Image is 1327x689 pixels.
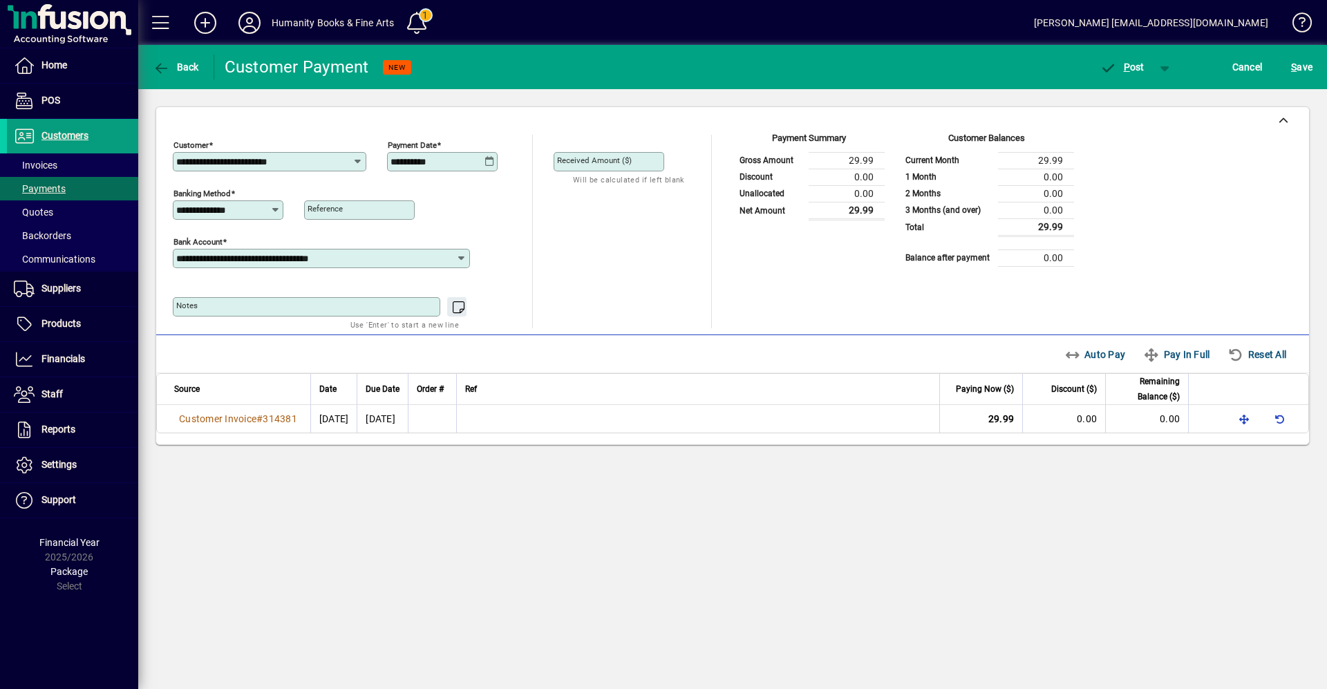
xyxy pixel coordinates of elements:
a: Suppliers [7,272,138,306]
a: Products [7,307,138,341]
span: Suppliers [41,283,81,294]
span: Financials [41,353,85,364]
a: POS [7,84,138,118]
td: 29.99 [809,152,885,169]
span: Payments [14,183,66,194]
mat-hint: Use 'Enter' to start a new line [350,317,459,332]
td: 0.00 [998,202,1074,218]
a: Settings [7,448,138,482]
span: Package [50,566,88,577]
button: Reset All [1222,342,1292,367]
span: Due Date [366,381,399,397]
mat-label: Bank Account [173,237,223,247]
td: 0.00 [809,169,885,185]
span: Staff [41,388,63,399]
span: ave [1291,56,1312,78]
button: Cancel [1229,55,1266,79]
div: Customer Payment [225,56,369,78]
span: 29.99 [988,413,1014,424]
a: Invoices [7,153,138,177]
td: 0.00 [998,185,1074,202]
td: 1 Month [898,169,998,185]
td: 0.00 [998,169,1074,185]
mat-label: Payment Date [388,140,437,150]
span: P [1124,62,1130,73]
span: Remaining Balance ($) [1114,374,1180,404]
span: Order # [417,381,444,397]
td: Discount [733,169,809,185]
mat-label: Banking method [173,189,231,198]
td: 0.00 [998,249,1074,266]
span: ost [1100,62,1145,73]
span: Support [41,494,76,505]
div: Customer Balances [898,131,1074,152]
span: Ref [465,381,477,397]
a: Communications [7,247,138,271]
a: Staff [7,377,138,412]
span: S [1291,62,1297,73]
span: Back [153,62,199,73]
a: Payments [7,177,138,200]
td: 29.99 [809,202,885,219]
td: Unallocated [733,185,809,202]
td: [DATE] [357,405,408,433]
button: Pay In Full [1138,342,1215,367]
a: Support [7,483,138,518]
mat-label: Received Amount ($) [557,155,632,165]
mat-label: Notes [176,301,198,310]
span: POS [41,95,60,106]
mat-label: Customer [173,140,209,150]
span: Backorders [14,230,71,241]
td: 2 Months [898,185,998,202]
a: Reports [7,413,138,447]
span: Reset All [1227,343,1286,366]
span: Products [41,318,81,329]
button: Add [183,10,227,35]
span: Pay In Full [1143,343,1210,366]
div: Humanity Books & Fine Arts [272,12,395,34]
td: 29.99 [998,152,1074,169]
div: [PERSON_NAME] [EMAIL_ADDRESS][DOMAIN_NAME] [1034,12,1268,34]
span: # [256,413,263,424]
span: Source [174,381,200,397]
span: 0.00 [1077,413,1097,424]
span: Invoices [14,160,57,171]
button: Profile [227,10,272,35]
span: Paying Now ($) [956,381,1014,397]
td: Total [898,218,998,236]
a: Financials [7,342,138,377]
span: 0.00 [1160,413,1180,424]
a: Quotes [7,200,138,224]
mat-hint: Will be calculated if left blank [573,171,684,187]
button: Back [149,55,203,79]
mat-label: Reference [308,204,343,214]
a: Backorders [7,224,138,247]
span: 314381 [263,413,297,424]
span: Reports [41,424,75,435]
a: Knowledge Base [1282,3,1310,48]
app-page-summary-card: Customer Balances [898,135,1074,267]
app-page-header-button: Back [138,55,214,79]
td: Net Amount [733,202,809,219]
td: Gross Amount [733,152,809,169]
td: Balance after payment [898,249,998,266]
span: Communications [14,254,95,265]
span: Home [41,59,67,70]
span: Date [319,381,337,397]
td: 29.99 [998,218,1074,236]
a: Customer Invoice#314381 [174,411,302,426]
button: Post [1093,55,1151,79]
td: 3 Months (and over) [898,202,998,218]
span: Discount ($) [1051,381,1097,397]
td: Current Month [898,152,998,169]
span: Cancel [1232,56,1263,78]
td: 0.00 [809,185,885,202]
span: Financial Year [39,537,100,548]
button: Save [1288,55,1316,79]
div: Payment Summary [733,131,885,152]
span: Customers [41,130,88,141]
span: [DATE] [319,413,349,424]
span: Settings [41,459,77,470]
span: Customer Invoice [179,413,256,424]
span: NEW [388,63,406,72]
